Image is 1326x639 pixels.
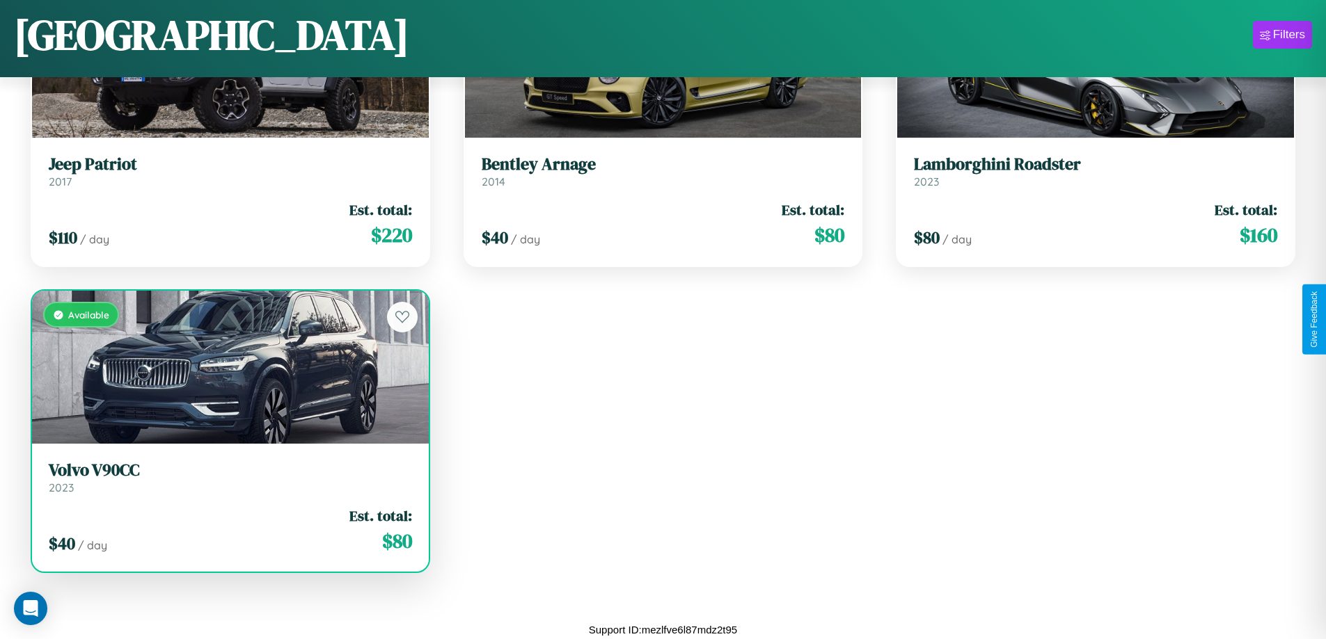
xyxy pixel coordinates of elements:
[482,154,845,188] a: Bentley Arnage2014
[78,538,107,552] span: / day
[1273,28,1305,42] div: Filters
[49,175,72,188] span: 2017
[914,226,940,249] span: $ 80
[482,226,508,249] span: $ 40
[349,200,412,220] span: Est. total:
[814,221,844,249] span: $ 80
[49,460,412,494] a: Volvo V90CC2023
[49,154,412,188] a: Jeep Patriot2017
[511,232,540,246] span: / day
[482,154,845,175] h3: Bentley Arnage
[14,592,47,625] div: Open Intercom Messenger
[914,175,939,188] span: 2023
[382,527,412,555] span: $ 80
[1253,21,1312,49] button: Filters
[49,480,74,494] span: 2023
[371,221,412,249] span: $ 220
[589,620,737,639] p: Support ID: mezlfve6l87mdz2t95
[49,226,77,249] span: $ 110
[482,175,505,188] span: 2014
[80,232,109,246] span: / day
[349,505,412,526] span: Est. total:
[942,232,972,246] span: / day
[914,154,1277,175] h3: Lamborghini Roadster
[1240,221,1277,249] span: $ 160
[49,532,75,555] span: $ 40
[68,309,109,321] span: Available
[1309,291,1319,348] div: Give Feedback
[1215,200,1277,220] span: Est. total:
[914,154,1277,188] a: Lamborghini Roadster2023
[49,154,412,175] h3: Jeep Patriot
[14,6,409,63] h1: [GEOGRAPHIC_DATA]
[49,460,412,480] h3: Volvo V90CC
[782,200,844,220] span: Est. total:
